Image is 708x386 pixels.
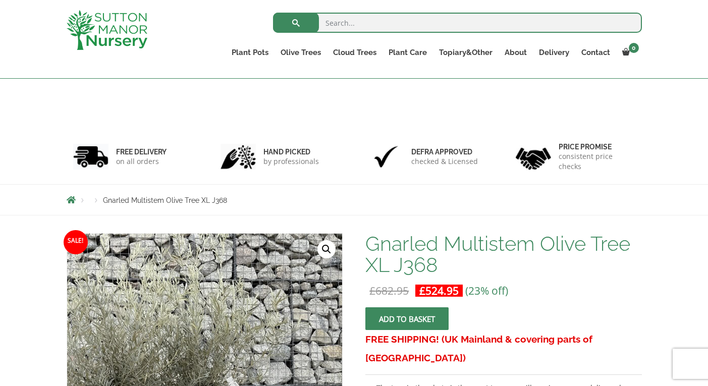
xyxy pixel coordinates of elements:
h1: Gnarled Multistem Olive Tree XL J368 [365,233,641,275]
a: Plant Care [383,45,433,60]
span: Gnarled Multistem Olive Tree XL J368 [103,196,227,204]
p: consistent price checks [559,151,635,172]
span: (23% off) [465,284,508,298]
img: 1.jpg [73,144,108,170]
bdi: 524.95 [419,284,459,298]
bdi: 682.95 [369,284,409,298]
img: logo [67,10,147,50]
img: 2.jpg [221,144,256,170]
span: £ [369,284,375,298]
button: Add to basket [365,307,449,330]
h6: hand picked [263,147,319,156]
img: 4.jpg [516,141,551,172]
a: Contact [575,45,616,60]
input: Search... [273,13,642,33]
a: Cloud Trees [327,45,383,60]
a: View full-screen image gallery [317,240,336,258]
a: Delivery [533,45,575,60]
nav: Breadcrumbs [67,196,642,204]
img: 3.jpg [368,144,404,170]
p: on all orders [116,156,167,167]
p: checked & Licensed [411,156,478,167]
h6: Price promise [559,142,635,151]
a: Topiary&Other [433,45,499,60]
span: Sale! [64,230,88,254]
a: Plant Pots [226,45,275,60]
a: 0 [616,45,642,60]
a: About [499,45,533,60]
a: Olive Trees [275,45,327,60]
h3: FREE SHIPPING! (UK Mainland & covering parts of [GEOGRAPHIC_DATA]) [365,330,641,367]
span: £ [419,284,425,298]
h6: Defra approved [411,147,478,156]
h6: FREE DELIVERY [116,147,167,156]
span: 0 [629,43,639,53]
p: by professionals [263,156,319,167]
